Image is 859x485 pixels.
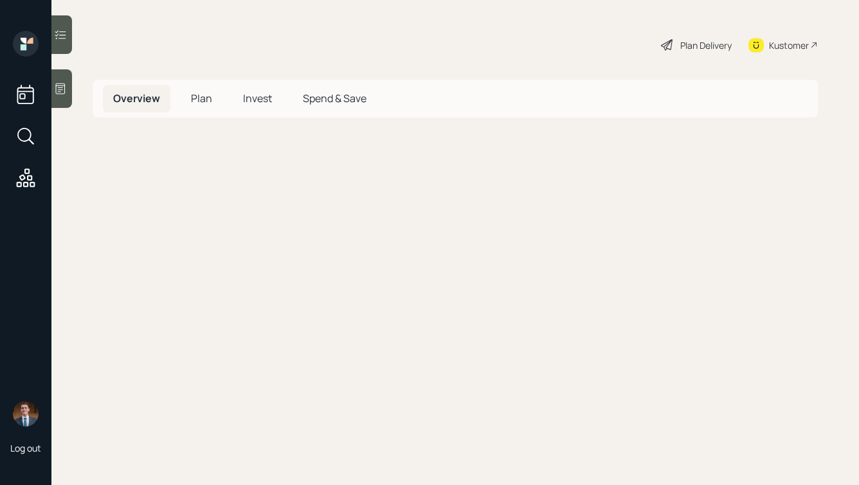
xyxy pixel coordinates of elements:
[303,91,366,105] span: Spend & Save
[243,91,272,105] span: Invest
[191,91,212,105] span: Plan
[13,401,39,427] img: hunter_neumayer.jpg
[769,39,809,52] div: Kustomer
[10,442,41,454] div: Log out
[113,91,160,105] span: Overview
[680,39,732,52] div: Plan Delivery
